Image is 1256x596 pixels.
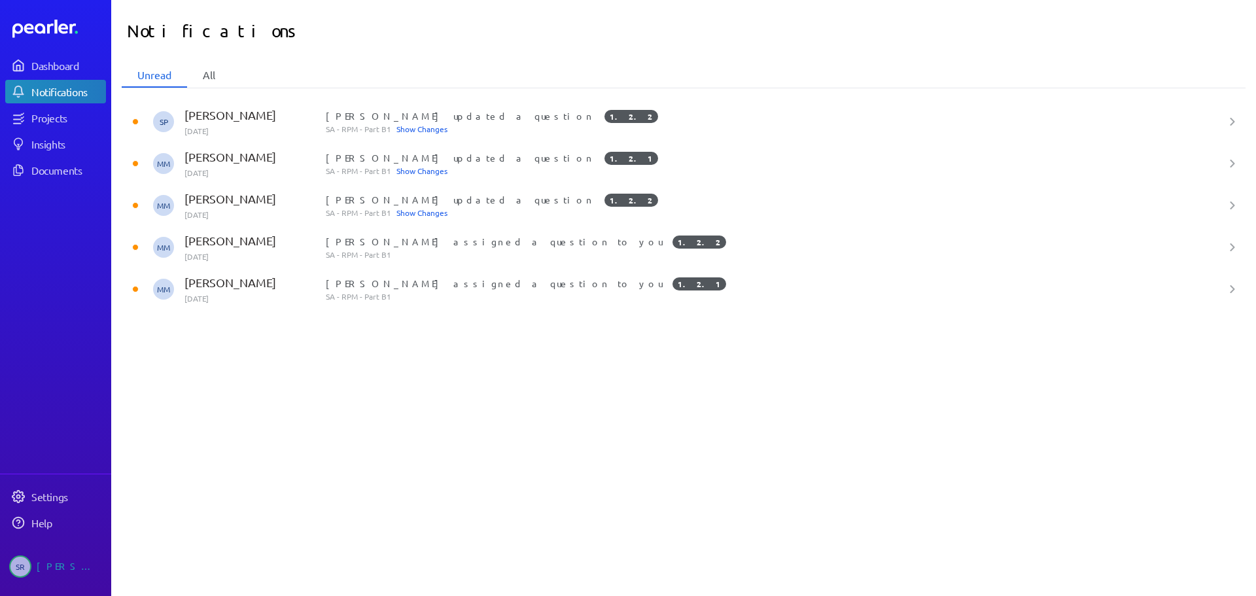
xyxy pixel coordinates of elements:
[5,54,106,77] a: Dashboard
[326,207,391,218] span: SA - RPM - Part B1
[184,191,315,207] p: [PERSON_NAME]
[153,111,174,132] span: Sarah Pendlebury
[5,158,106,182] a: Documents
[396,124,447,134] span: Show Changes
[672,277,726,290] span: 1.2.1
[9,555,31,578] span: Stephen Ridley
[153,237,174,258] span: Michelle Manuel
[184,167,315,178] p: [DATE]
[31,85,105,98] div: Notifications
[5,511,106,535] a: Help
[396,207,447,218] span: Show Changes
[326,249,391,260] span: SA - RPM - Part B1
[326,193,1219,218] div: [PERSON_NAME] updated a question
[31,516,105,529] div: Help
[37,555,102,578] div: [PERSON_NAME]
[326,277,1219,302] div: [PERSON_NAME] assigned a question to you
[31,490,105,503] div: Settings
[31,111,105,124] div: Projects
[153,279,174,300] span: Michelle Manuel
[12,20,106,38] a: Dashboard
[184,107,315,123] p: [PERSON_NAME]
[326,235,1219,260] div: [PERSON_NAME] assigned a question to you
[5,550,106,583] a: SR[PERSON_NAME]
[326,151,1219,176] div: [PERSON_NAME] updated a question
[127,16,684,47] h1: Notifications
[184,126,315,136] p: [DATE]
[326,124,391,134] span: SA - RPM - Part B1
[184,149,315,165] p: [PERSON_NAME]
[672,236,726,249] span: 1.2.2
[184,209,315,220] p: [DATE]
[5,106,106,130] a: Projects
[604,110,658,123] span: 1.2.2
[604,194,658,207] span: 1.2.2
[5,132,106,156] a: Insights
[184,233,315,249] p: [PERSON_NAME]
[5,485,106,508] a: Settings
[184,251,315,262] p: [DATE]
[187,63,231,88] li: All
[153,153,174,174] span: Michelle Manuel
[31,59,105,72] div: Dashboard
[184,275,315,290] p: [PERSON_NAME]
[326,166,391,176] span: SA - RPM - Part B1
[122,63,187,88] li: Unread
[184,293,315,304] p: [DATE]
[31,137,105,150] div: Insights
[604,152,658,165] span: 1.2.1
[396,166,447,176] span: Show Changes
[153,195,174,216] span: Michelle Manuel
[326,109,1219,134] div: [PERSON_NAME] updated a question
[5,80,106,103] a: Notifications
[326,291,391,302] span: SA - RPM - Part B1
[31,164,105,177] div: Documents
